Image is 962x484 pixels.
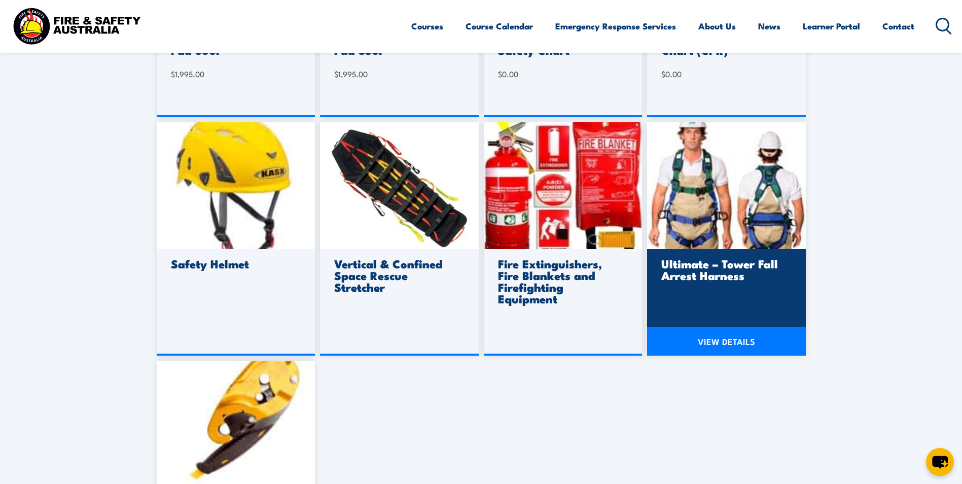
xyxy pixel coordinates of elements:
bdi: 1,995.00 [334,68,368,79]
h3: Safety Helmet [171,258,298,269]
a: Emergency Response Services [555,13,676,40]
img: admin-ajax-3-.jpg [484,122,643,249]
h3: FREE Resuscitation Chart (CPR) [661,32,789,56]
a: Course Calendar [466,13,533,40]
a: Learner Portal [803,13,860,40]
bdi: 0.00 [498,68,518,79]
h3: Ultimate – Tower Fall Arrest Harness [661,258,789,281]
img: ferno-roll-up-stretcher.jpg [320,122,479,249]
span: $ [661,68,665,79]
span: $ [171,68,175,79]
a: VIEW DETAILS [647,327,806,356]
a: Contact [882,13,914,40]
h3: HeartSine Samaritan Pad 350P [334,32,461,56]
span: $ [334,68,338,79]
img: safety-helmet.jpg [157,122,315,249]
a: Courses [411,13,443,40]
h3: FREE Fire Extinguisher Safety Chart [498,32,625,56]
bdi: 0.00 [661,68,682,79]
a: News [758,13,780,40]
h3: Fire Extinguishers, Fire Blankets and Firefighting Equipment [498,258,625,304]
a: About Us [698,13,736,40]
h3: HearSine Samaritan Pad 360P [171,32,298,56]
bdi: 1,995.00 [171,68,204,79]
img: arrest-harness.jpg [647,122,806,249]
h3: Vertical & Confined Space Rescue Stretcher [334,258,461,293]
button: chat-button [926,448,954,476]
span: $ [498,68,502,79]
